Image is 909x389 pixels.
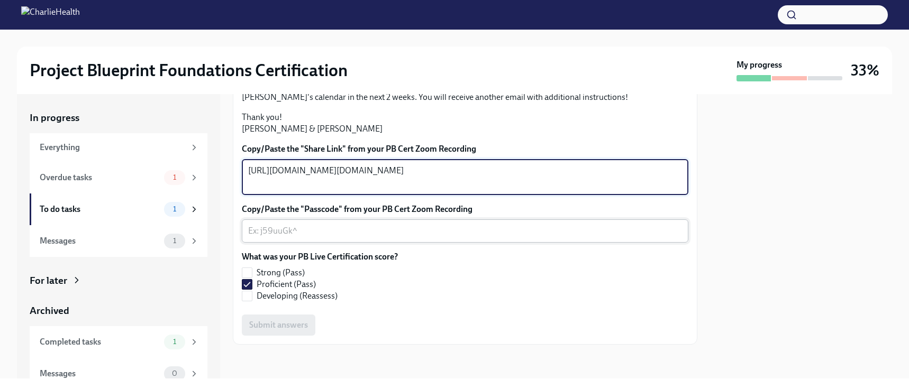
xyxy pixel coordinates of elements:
[30,162,207,193] a: Overdue tasks1
[167,173,183,181] span: 1
[30,225,207,257] a: Messages1
[257,267,305,279] span: Strong (Pass)
[737,59,782,71] strong: My progress
[242,112,688,135] p: Thank you! [PERSON_NAME] & [PERSON_NAME]
[257,290,338,302] span: Developing (Reassess)
[167,237,183,245] span: 1
[30,274,207,288] a: For later
[30,133,207,162] a: Everything
[40,235,160,247] div: Messages
[40,142,185,153] div: Everything
[242,143,688,155] label: Copy/Paste the "Share Link" from your PB Cert Zoom Recording
[30,304,207,318] a: Archived
[166,369,184,377] span: 0
[30,193,207,225] a: To do tasks1
[30,326,207,358] a: Completed tasks1
[30,60,348,81] h2: Project Blueprint Foundations Certification
[242,203,688,215] label: Copy/Paste the "Passcode" from your PB Cert Zoom Recording
[30,111,207,125] a: In progress
[40,203,160,215] div: To do tasks
[242,251,398,263] label: What was your PB Live Certification score?
[248,164,682,190] textarea: [URL][DOMAIN_NAME][DOMAIN_NAME]
[40,172,160,183] div: Overdue tasks
[21,6,80,23] img: CharlieHealth
[851,61,879,80] h3: 33%
[30,274,67,288] div: For later
[167,205,183,213] span: 1
[40,368,160,379] div: Messages
[257,279,316,290] span: Proficient (Pass)
[40,336,160,348] div: Completed tasks
[167,338,183,346] span: 1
